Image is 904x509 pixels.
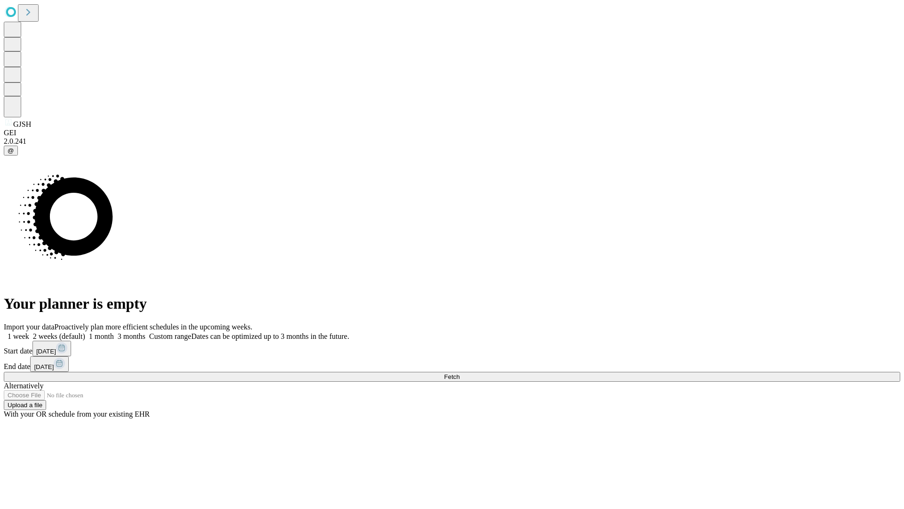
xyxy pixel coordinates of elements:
span: Fetch [444,373,460,380]
button: Upload a file [4,400,46,410]
div: End date [4,356,900,372]
span: Import your data [4,323,55,331]
span: 1 week [8,332,29,340]
span: 2 weeks (default) [33,332,85,340]
span: 3 months [118,332,145,340]
span: 1 month [89,332,114,340]
button: [DATE] [32,341,71,356]
span: @ [8,147,14,154]
span: GJSH [13,120,31,128]
button: [DATE] [30,356,69,372]
span: [DATE] [36,348,56,355]
span: Custom range [149,332,191,340]
span: [DATE] [34,363,54,370]
div: Start date [4,341,900,356]
span: Dates can be optimized up to 3 months in the future. [191,332,349,340]
div: GEI [4,129,900,137]
div: 2.0.241 [4,137,900,146]
span: Proactively plan more efficient schedules in the upcoming weeks. [55,323,252,331]
button: Fetch [4,372,900,382]
span: With your OR schedule from your existing EHR [4,410,150,418]
h1: Your planner is empty [4,295,900,312]
span: Alternatively [4,382,43,390]
button: @ [4,146,18,156]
